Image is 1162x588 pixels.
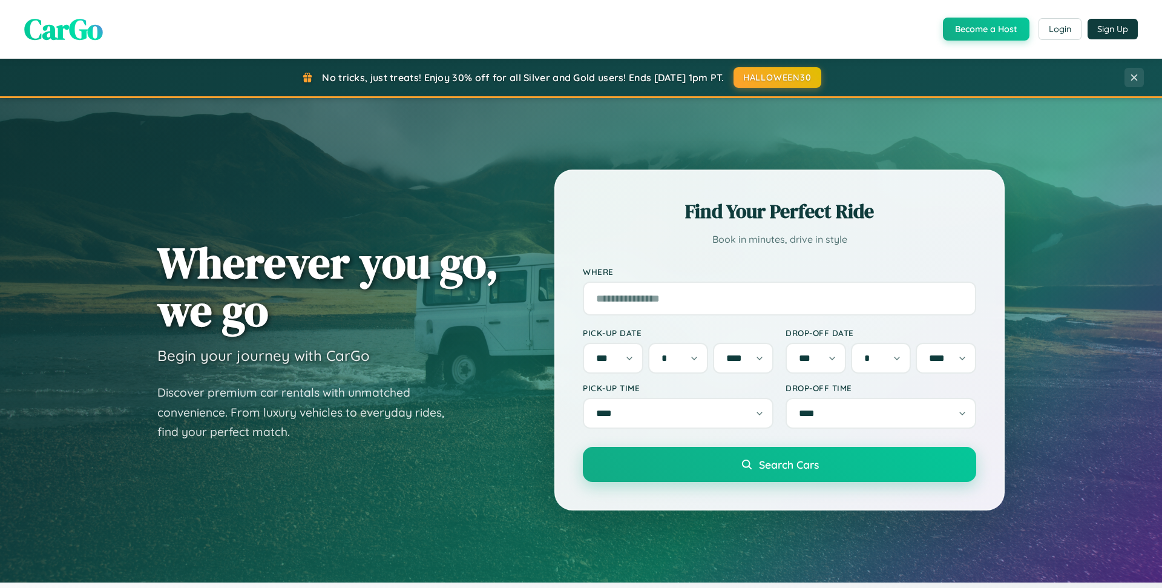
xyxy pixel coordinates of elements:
[734,67,821,88] button: HALLOWEEN30
[583,266,976,277] label: Where
[943,18,1029,41] button: Become a Host
[322,71,724,84] span: No tricks, just treats! Enjoy 30% off for all Silver and Gold users! Ends [DATE] 1pm PT.
[583,231,976,248] p: Book in minutes, drive in style
[1039,18,1082,40] button: Login
[759,458,819,471] span: Search Cars
[583,198,976,225] h2: Find Your Perfect Ride
[157,383,460,442] p: Discover premium car rentals with unmatched convenience. From luxury vehicles to everyday rides, ...
[24,9,103,49] span: CarGo
[786,383,976,393] label: Drop-off Time
[583,447,976,482] button: Search Cars
[1088,19,1138,39] button: Sign Up
[583,328,773,338] label: Pick-up Date
[157,346,370,365] h3: Begin your journey with CarGo
[157,239,499,334] h1: Wherever you go, we go
[786,328,976,338] label: Drop-off Date
[583,383,773,393] label: Pick-up Time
